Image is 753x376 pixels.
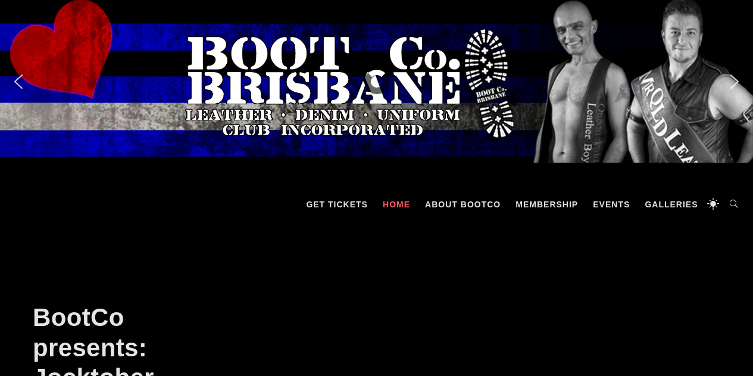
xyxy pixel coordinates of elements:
a: About BootCo [419,187,507,222]
a: Membership [510,187,584,222]
a: GET TICKETS [300,187,374,222]
a: Galleries [639,187,704,222]
a: Events [587,187,636,222]
a: Home [377,187,416,222]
